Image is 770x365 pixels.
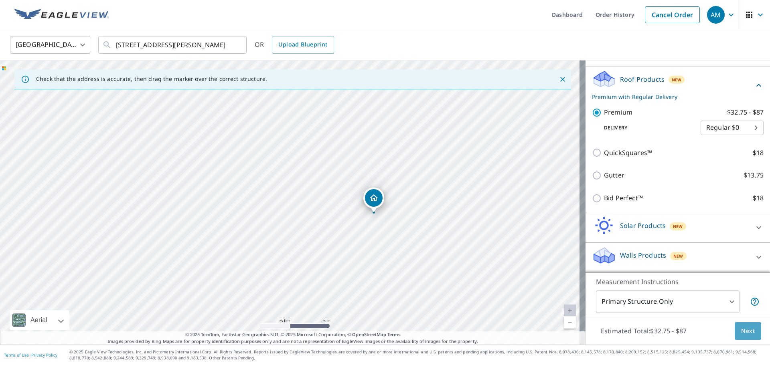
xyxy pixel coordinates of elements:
[604,193,643,203] p: Bid Perfect™
[735,322,761,340] button: Next
[272,36,334,54] a: Upload Blueprint
[116,34,230,56] input: Search by address or latitude-longitude
[31,352,57,358] a: Privacy Policy
[672,77,682,83] span: New
[620,221,666,230] p: Solar Products
[604,170,624,180] p: Gutter
[620,250,666,260] p: Walls Products
[352,331,386,337] a: OpenStreetMap
[592,246,764,269] div: Walls ProductsNew
[727,107,764,117] p: $32.75 - $87
[604,148,652,158] p: QuickSquares™
[4,353,57,357] p: |
[673,253,683,259] span: New
[592,216,764,239] div: Solar ProductsNew
[278,40,327,50] span: Upload Blueprint
[10,310,69,330] div: Aerial
[557,74,568,85] button: Close
[592,70,764,101] div: Roof ProductsNewPremium with Regular Delivery
[185,331,401,338] span: © 2025 TomTom, Earthstar Geographics SIO, © 2025 Microsoft Corporation, ©
[596,277,760,286] p: Measurement Instructions
[564,305,576,317] a: Current Level 20, Zoom In Disabled
[594,322,693,340] p: Estimated Total: $32.75 - $87
[753,148,764,158] p: $18
[673,223,683,230] span: New
[592,93,754,101] p: Premium with Regular Delivery
[604,107,632,117] p: Premium
[750,297,760,307] span: Your report will include only the primary structure on the property. For example, a detached gara...
[14,9,109,21] img: EV Logo
[707,6,725,24] div: AM
[69,349,766,361] p: © 2025 Eagle View Technologies, Inc. and Pictometry International Corp. All Rights Reserved. Repo...
[596,290,740,313] div: Primary Structure Only
[387,331,401,337] a: Terms
[564,317,576,329] a: Current Level 20, Zoom Out
[36,75,267,83] p: Check that the address is accurate, then drag the marker over the correct structure.
[741,326,755,336] span: Next
[592,124,701,131] p: Delivery
[363,188,384,212] div: Dropped pin, building 1, Residential property, 812 154th Ave SE Hunter, ND 58048
[645,6,700,23] a: Cancel Order
[255,36,334,54] div: OR
[620,75,665,84] p: Roof Products
[701,117,764,139] div: Regular $0
[753,193,764,203] p: $18
[28,310,50,330] div: Aerial
[4,352,29,358] a: Terms of Use
[10,34,90,56] div: [GEOGRAPHIC_DATA]
[744,170,764,180] p: $13.75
